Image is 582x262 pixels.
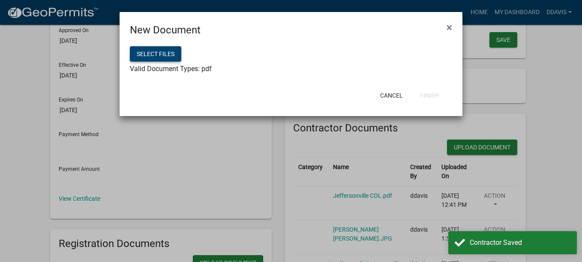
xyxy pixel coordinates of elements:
[447,21,452,33] span: ×
[440,15,459,39] button: Close
[373,88,410,103] button: Cancel
[130,65,212,73] span: Valid Document Types: pdf
[413,88,446,103] button: Finish
[470,238,570,248] div: Contractor Saved
[130,46,181,62] button: Select files
[130,22,201,38] h4: New Document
